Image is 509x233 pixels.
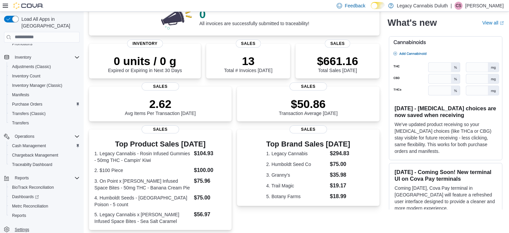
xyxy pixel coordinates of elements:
span: Metrc Reconciliation [9,202,80,210]
p: 0 [199,7,309,21]
span: Operations [12,132,80,140]
img: 0 [159,3,194,30]
dt: 5. Botany Farms [266,193,327,200]
dd: $35.98 [330,171,350,179]
dd: $100.00 [194,166,226,174]
span: Settings [15,227,29,232]
dt: 1. Legacy Cannabis - Rosin Infused Gummies - 50mg THC - Campin' Kiwi [94,150,191,164]
span: Manifests [12,92,29,98]
p: [PERSON_NAME] [465,2,504,10]
h3: Top Product Sales [DATE] [94,140,226,148]
dd: $75.96 [194,177,226,185]
div: All invoices are successfully submitted to traceability! [199,7,309,26]
div: Expired or Expiring in Next 30 Days [108,54,182,73]
button: Cash Management [7,141,82,151]
span: Reports [15,175,29,181]
span: Dashboards [9,193,80,201]
dt: 3. On Point x [PERSON_NAME] Infused Space Bites - 50mg THC - Banana Cream Pie [94,178,191,191]
a: BioTrack Reconciliation [9,183,57,191]
span: Sales [289,82,327,91]
a: Dashboards [9,193,41,201]
h2: What's new [388,17,437,28]
dd: $19.17 [330,182,350,190]
p: | [450,2,452,10]
button: Operations [1,132,82,141]
div: Avg Items Per Transaction [DATE] [125,97,196,116]
a: Inventory Manager (Classic) [9,81,65,90]
span: Inventory Count [9,72,80,80]
span: Sales [289,125,327,133]
button: Transfers (Classic) [7,109,82,118]
span: Cash Management [9,142,80,150]
span: Chargeback Management [9,151,80,159]
h3: [DATE] - [MEDICAL_DATA] choices are now saved when receiving [395,105,497,118]
button: Metrc Reconciliation [7,201,82,211]
button: Operations [12,132,37,140]
a: Inventory Count [9,72,43,80]
span: Adjustments (Classic) [9,63,80,71]
div: Calvin Stuart [454,2,462,10]
span: Promotions [12,41,32,47]
span: Inventory [12,53,80,61]
span: Inventory Count [12,73,40,79]
button: Reports [12,174,31,182]
p: 13 [224,54,272,68]
span: Inventory Manager (Classic) [9,81,80,90]
button: Reports [7,211,82,220]
dd: $56.97 [194,211,226,219]
p: 0 units / 0 g [108,54,182,68]
span: Feedback [345,2,365,9]
button: Transfers [7,118,82,128]
a: Adjustments (Classic) [9,63,54,71]
a: Traceabilty Dashboard [9,161,55,169]
dt: 2. $100 Piece [94,167,191,174]
dt: 5. Legacy Cannabis x [PERSON_NAME] Infused Space Bites - Sea Salt Caramel [94,211,191,225]
a: Chargeback Management [9,151,61,159]
dt: 1. Legacy Cannabis [266,150,327,157]
span: Chargeback Management [12,153,58,158]
p: 2.62 [125,97,196,111]
span: Sales [142,82,179,91]
p: $661.16 [317,54,358,68]
a: Dashboards [7,192,82,201]
dd: $294.83 [330,150,350,158]
div: Total # Invoices [DATE] [224,54,272,73]
span: Dashboards [12,194,39,199]
dt: 4. Humboldt Seeds - [GEOGRAPHIC_DATA] Poison - 5 count [94,194,191,208]
button: BioTrack Reconciliation [7,183,82,192]
dt: 3. Granny's [266,172,327,178]
span: Inventory Manager (Classic) [12,83,62,88]
button: Reports [1,173,82,183]
span: Sales [142,125,179,133]
p: Legacy Cannabis Duluth [397,2,448,10]
dd: $18.99 [330,192,350,200]
button: Traceabilty Dashboard [7,160,82,169]
span: Purchase Orders [9,100,80,108]
span: Adjustments (Classic) [12,64,51,69]
a: Cash Management [9,142,49,150]
a: Purchase Orders [9,100,45,108]
p: We've updated product receiving so your [MEDICAL_DATA] choices (like THCa or CBG) stay visible fo... [395,121,497,155]
span: Sales [325,40,350,48]
img: Cova [13,2,44,9]
dd: $75.00 [330,160,350,168]
span: Load All Apps in [GEOGRAPHIC_DATA] [19,16,80,29]
a: Promotions [9,40,35,48]
button: Purchase Orders [7,100,82,109]
div: Transaction Average [DATE] [279,97,338,116]
dd: $75.00 [194,194,226,202]
dt: 4. Trail Magic [266,182,327,189]
span: Reports [12,213,26,218]
span: Promotions [9,40,80,48]
span: Cash Management [12,143,46,149]
a: View allExternal link [482,20,504,25]
h3: [DATE] - Coming Soon! New terminal UI on Cova Pay terminals [395,169,497,182]
button: Adjustments (Classic) [7,62,82,71]
span: Metrc Reconciliation [12,203,48,209]
button: Chargeback Management [7,151,82,160]
span: Transfers [9,119,80,127]
a: Reports [9,212,29,220]
span: Inventory [127,40,163,48]
span: BioTrack Reconciliation [12,185,54,190]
